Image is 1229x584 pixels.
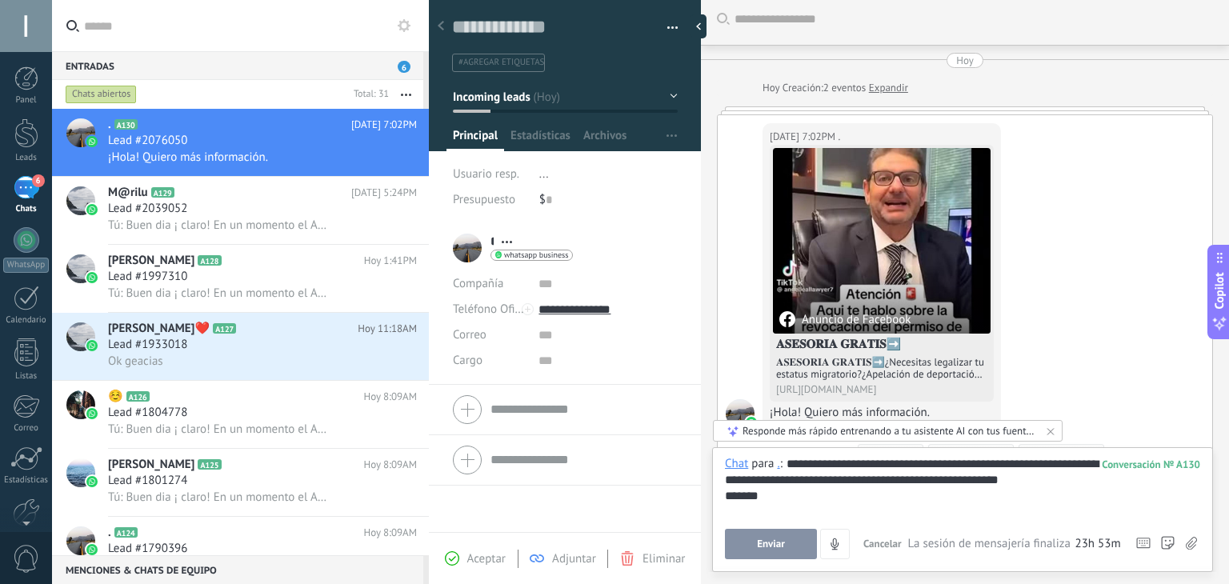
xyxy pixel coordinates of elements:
[108,150,268,165] span: ¡Hola! Quiero más información.
[1211,273,1227,310] span: Copilot
[776,383,987,395] div: [URL][DOMAIN_NAME]
[358,321,417,337] span: Hoy 11:18AM
[108,185,148,201] span: M@rilu
[956,53,974,68] div: Hoy
[52,109,429,176] a: avataricon.A130[DATE] 7:02PMLead #2076050¡Hola! Quiero más información.
[347,86,389,102] div: Total: 31
[453,192,515,207] span: Presupuesto
[726,399,755,428] span: .
[1025,446,1096,462] div: Poner en espera
[151,187,174,198] span: A129
[86,408,98,419] img: icon
[3,423,50,434] div: Correo
[453,166,519,182] span: Usuario resp.
[351,117,417,133] span: [DATE] 7:02PM
[198,459,221,470] span: A125
[3,475,50,486] div: Estadísticas
[363,389,417,405] span: Hoy 8:09AM
[108,541,187,557] span: Lead #1790396
[539,187,678,213] div: $
[453,354,482,366] span: Cargo
[114,527,138,538] span: A124
[453,271,526,297] div: Compañía
[86,204,98,215] img: icon
[86,272,98,283] img: icon
[773,148,991,398] a: Anuncio de Facebook𝐀𝐒𝐄𝐒𝐎𝐑𝐈𝐀 𝐆𝐑𝐀𝐓𝐈𝐒➡️𝐀𝐒𝐄𝐒𝐎𝐑𝐈𝐀 𝐆𝐑𝐀𝐓𝐈𝐒➡️¿Necesitas legalizar tu estatus migratorio?¿...
[583,128,627,151] span: Archivos
[823,80,866,96] span: 2 eventos
[539,166,549,182] span: ...
[86,544,98,555] img: icon
[108,269,187,285] span: Lead #1997310
[398,61,410,73] span: 6
[880,446,916,462] div: Resumir
[3,204,50,214] div: Chats
[3,258,49,273] div: WhatsApp
[763,80,908,96] div: Creación:
[3,315,50,326] div: Calendario
[108,354,163,369] span: Ok geacias
[453,327,486,342] span: Correo
[751,456,774,472] span: para
[780,456,783,472] span: :
[643,551,685,566] span: Eliminar
[108,321,210,337] span: [PERSON_NAME]❤️
[869,80,908,96] a: Expandir
[52,517,429,584] a: avataricon.A124Hoy 8:09AMLead #1790396
[838,129,840,145] span: .
[363,525,417,541] span: Hoy 8:09AM
[52,245,429,312] a: avataricon[PERSON_NAME]A128Hoy 1:41PMLead #1997310Tú: Buen dia ¡ claro! En un momento el Abogado ...
[351,185,417,201] span: [DATE] 5:24PM
[108,422,329,437] span: Tú: Buen dia ¡ claro! En un momento el Abogado se comunicara contigo, para darte tu asesoría pers...
[114,119,138,130] span: A130
[776,356,987,380] div: 𝐀𝐒𝐄𝐒𝐎𝐑𝐈𝐀 𝐆𝐑𝐀𝐓𝐈𝐒➡️¿Necesitas legalizar tu estatus migratorio?¿Apelación de deportación?¿Permiso de...
[52,51,423,80] div: Entradas
[86,476,98,487] img: icon
[453,297,526,322] button: Teléfono Oficina
[108,337,187,353] span: Lead #1933018
[108,405,187,421] span: Lead #1804778
[52,381,429,448] a: avataricon☺️A126Hoy 8:09AMLead #1804778Tú: Buen dia ¡ claro! En un momento el Abogado se comunica...
[108,389,123,405] span: ☺️
[108,457,194,473] span: [PERSON_NAME]
[453,162,527,187] div: Usuario resp.
[126,391,150,402] span: A126
[935,446,1007,462] div: Marque resuelto
[908,536,1121,552] div: La sesión de mensajería finaliza en
[779,311,911,327] div: Anuncio de Facebook
[108,133,187,149] span: Lead #2076050
[857,529,908,559] button: Cancelar
[552,551,596,566] span: Adjuntar
[108,201,187,217] span: Lead #2039052
[32,174,45,187] span: 6
[770,405,994,421] div: ¡Hola! Quiero más información.
[198,255,221,266] span: A128
[3,371,50,382] div: Listas
[467,551,506,566] span: Aceptar
[364,253,417,269] span: Hoy 1:41PM
[108,473,187,489] span: Lead #1801274
[52,449,429,516] a: avataricon[PERSON_NAME]A125Hoy 8:09AMLead #1801274Tú: Buen dia ¡ claro! En un momento el Abogado ...
[908,536,1071,552] span: La sesión de mensajería finaliza en:
[86,136,98,147] img: icon
[108,286,329,301] span: Tú: Buen dia ¡ claro! En un momento el Abogado se comunicara contigo, para darte tu asesoría pers...
[453,128,498,151] span: Principal
[108,218,329,233] span: Tú: Buen dia ¡ claro! En un momento el Abogado se comunicara contigo, para darte tu asesoría pers...
[52,177,429,244] a: avatariconM@riluA129[DATE] 5:24PMLead #2039052Tú: Buen dia ¡ claro! En un momento el Abogado se c...
[453,348,526,374] div: Cargo
[66,85,137,104] div: Chats abiertos
[863,537,902,550] span: Cancelar
[108,525,111,541] span: .
[363,457,417,473] span: Hoy 8:09AM
[510,128,570,151] span: Estadísticas
[458,57,544,68] span: #agregar etiquetas
[108,490,329,505] span: Tú: Buen dia ¡ claro! En un momento el Abogado se comunicara contigo, para darte tu asesoría pers...
[453,302,536,317] span: Teléfono Oficina
[743,424,1035,438] div: Responde más rápido entrenando a tu asistente AI con tus fuentes de datos
[770,129,838,145] div: [DATE] 7:02PM
[763,80,783,96] div: Hoy
[776,337,987,353] h4: 𝐀𝐒𝐄𝐒𝐎𝐑𝐈𝐀 𝐆𝐑𝐀𝐓𝐈𝐒➡️
[52,555,423,584] div: Menciones & Chats de equipo
[757,538,785,550] span: Enviar
[108,117,111,133] span: .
